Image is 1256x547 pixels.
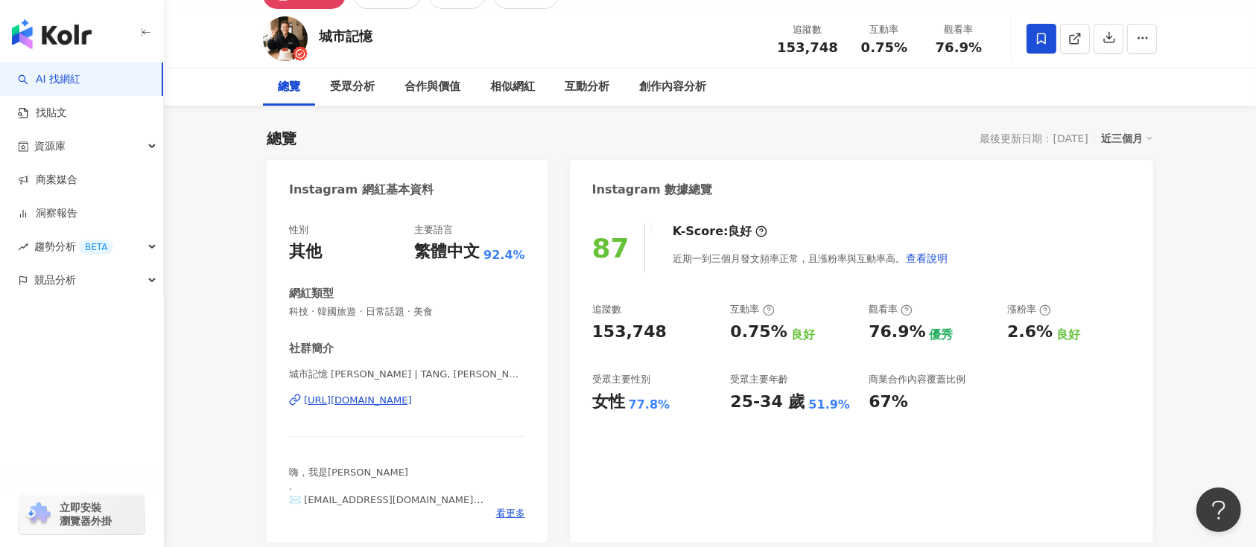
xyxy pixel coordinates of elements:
[673,223,767,240] div: K-Score :
[18,106,67,121] a: 找貼文
[730,303,774,316] div: 互動率
[869,321,925,344] div: 76.9%
[34,263,76,297] span: 競品分析
[565,78,609,96] div: 互動分析
[304,394,412,407] div: [URL][DOMAIN_NAME]
[777,22,838,37] div: 追蹤數
[18,242,28,252] span: rise
[19,494,145,534] a: chrome extension立即安裝 瀏覽器外掛
[673,243,948,273] div: 近期一到三個月發文頻率正常，且漲粉率與互動率高。
[414,240,480,263] div: 繁體中文
[267,128,296,149] div: 總覽
[18,173,77,188] a: 商案媒合
[79,240,113,255] div: BETA
[289,182,434,198] div: Instagram 網紅基本資料
[289,223,308,237] div: 性別
[289,305,525,319] span: 科技 · 韓國旅遊 · 日常話題 · 美食
[861,40,907,55] span: 0.75%
[869,373,965,386] div: 商業合作內容覆蓋比例
[809,397,851,413] div: 51.9%
[629,397,670,413] div: 77.8%
[483,247,525,263] span: 92.4%
[592,233,629,263] div: 87
[34,230,113,263] span: 趨勢分析
[289,394,525,407] a: [URL][DOMAIN_NAME]
[906,252,948,264] span: 查看說明
[289,240,322,263] div: 其他
[330,78,375,96] div: 受眾分析
[18,72,80,87] a: searchAI 找網紅
[24,502,53,526] img: chrome extension
[980,132,1088,144] div: 最後更新日期：[DATE]
[639,78,706,96] div: 創作內容分析
[1056,327,1080,343] div: 良好
[289,368,525,381] span: 城市記憶 [PERSON_NAME] | TANG, [PERSON_NAME] | citiesmemory
[1007,321,1053,344] div: 2.6%
[1007,303,1051,316] div: 漲粉率
[930,327,954,343] div: 優秀
[1196,487,1241,532] iframe: Help Scout Beacon - Open
[869,303,913,316] div: 觀看率
[905,243,948,273] button: 查看說明
[856,22,913,37] div: 互動率
[414,223,453,237] div: 主要語言
[319,27,372,45] div: 城市記憶
[496,507,525,520] span: 看更多
[34,129,66,163] span: 資源庫
[592,391,625,414] div: 女性
[592,321,667,344] div: 153,748
[263,16,308,61] img: KOL Avatar
[777,39,838,55] span: 153,748
[60,501,112,528] span: 立即安裝 瀏覽器外掛
[869,391,908,414] div: 67%
[289,286,334,301] div: 網紅類型
[930,22,987,37] div: 觀看率
[592,303,621,316] div: 追蹤數
[729,223,752,240] div: 良好
[490,78,535,96] div: 相似網紅
[289,467,483,519] span: 嗨，我是[PERSON_NAME] . ✉️ [EMAIL_ADDRESS][DOMAIN_NAME] Line : @citiesmemory(有@)
[730,321,787,344] div: 0.75%
[730,373,788,386] div: 受眾主要年齡
[278,78,300,96] div: 總覽
[405,78,460,96] div: 合作與價值
[289,341,334,356] div: 社群簡介
[730,391,805,414] div: 25-34 歲
[936,40,982,55] span: 76.9%
[592,182,713,198] div: Instagram 數據總覽
[1101,129,1153,148] div: 近三個月
[12,19,92,49] img: logo
[18,206,77,221] a: 洞察報告
[592,373,650,386] div: 受眾主要性別
[791,327,815,343] div: 良好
